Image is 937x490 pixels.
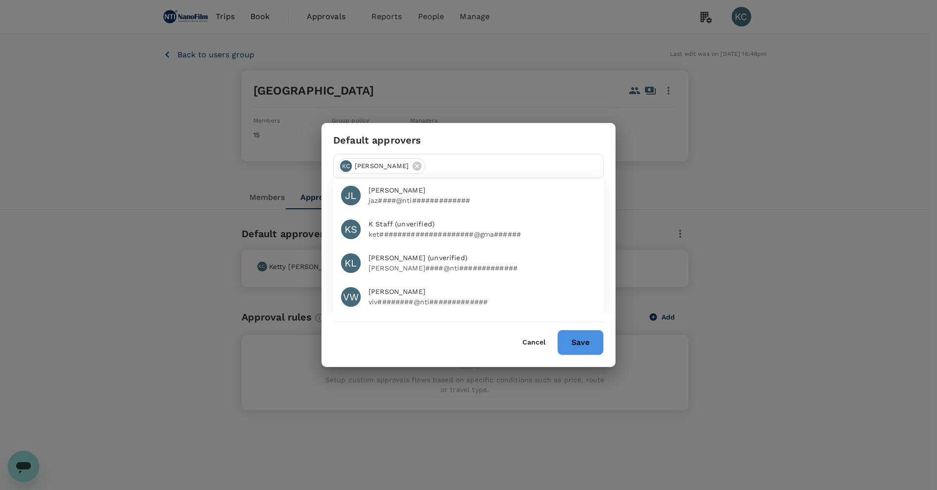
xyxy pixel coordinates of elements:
p: viv########@nti############# [369,297,596,307]
span: [PERSON_NAME] [349,162,415,171]
p: [PERSON_NAME]####@nti############# [369,263,596,273]
p: jaz####@nti############# [369,196,596,205]
div: KC [340,160,352,172]
div: VW [341,287,361,307]
div: KC[PERSON_NAME] [338,158,425,174]
div: VW[PERSON_NAME]viv########@nti############# [333,280,604,314]
div: KL[PERSON_NAME] (unverified)[PERSON_NAME]####@nti############# [333,246,604,280]
span: [PERSON_NAME] [369,185,596,196]
span: K Staff (unverified) [369,219,596,229]
span: [PERSON_NAME] (unverified) [369,253,596,263]
div: JL [341,186,361,205]
span: [PERSON_NAME] [369,287,596,297]
div: KL [341,253,361,273]
div: KSK Staff (unverified)ket#####################@gma###### [333,212,604,246]
p: ket#####################@gma###### [369,229,596,239]
div: JL[PERSON_NAME]jaz####@nti############# [333,178,604,212]
div: KS [341,220,361,239]
h3: Default approvers [333,135,421,146]
button: Save [557,330,604,355]
button: Cancel [522,339,545,346]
